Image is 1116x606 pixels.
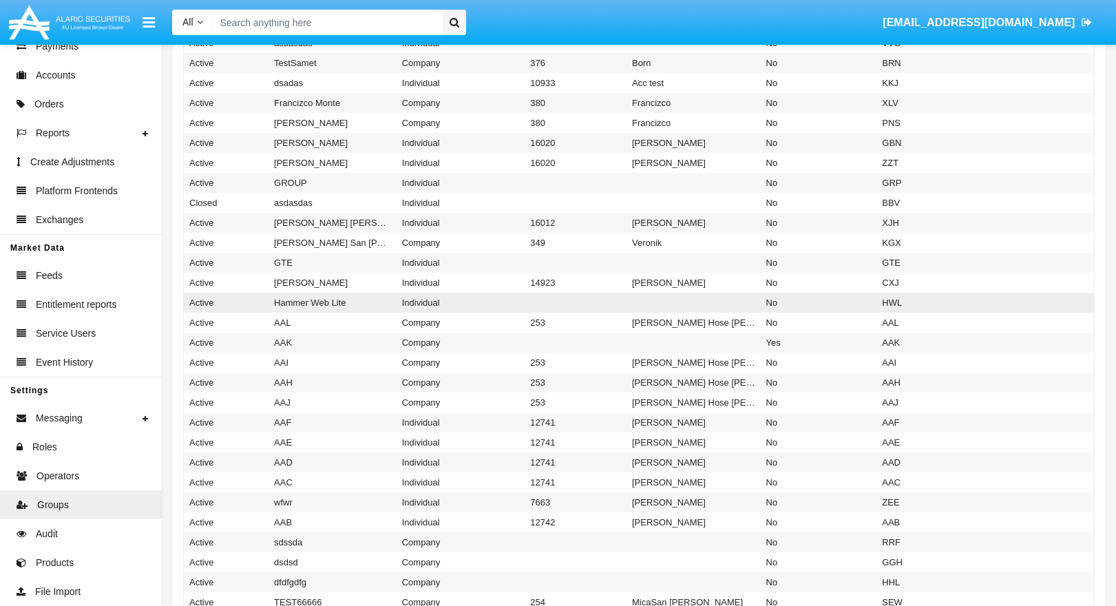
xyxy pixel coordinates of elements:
td: Active [184,393,269,412]
td: Francizco [627,113,761,133]
td: Individual [397,412,525,432]
a: All [172,15,213,30]
td: AAI [876,353,1077,373]
td: Active [184,93,269,113]
td: Individual [397,253,525,273]
td: KKJ [876,73,1077,93]
td: Veronik [627,233,761,253]
span: Reports [36,126,70,140]
td: XJH [876,213,1077,233]
span: Exchanges [36,213,83,227]
td: [PERSON_NAME] [269,113,397,133]
td: 380 [525,93,627,113]
td: No [761,153,877,173]
td: Company [397,532,525,552]
td: ZEE [876,492,1077,512]
td: Hammer Web Lite [269,293,397,313]
td: No [761,73,877,93]
td: AAB [269,512,397,532]
td: GROUP [269,173,397,193]
td: Francizco [627,93,761,113]
td: Individual [397,153,525,173]
td: Born [627,53,761,73]
td: AAJ [876,393,1077,412]
td: No [761,273,877,293]
td: No [761,472,877,492]
td: [PERSON_NAME] Hose [PERSON_NAME] [627,353,761,373]
td: 253 [525,373,627,393]
td: No [761,393,877,412]
td: No [761,293,877,313]
td: AAD [876,452,1077,472]
td: [PERSON_NAME] [269,273,397,293]
td: Individual [397,432,525,452]
td: AAC [269,472,397,492]
td: AAH [269,373,397,393]
td: Individual [397,173,525,193]
td: Active [184,412,269,432]
span: Messaging [36,411,83,426]
td: [PERSON_NAME] [627,432,761,452]
td: Active [184,492,269,512]
td: Active [184,73,269,93]
td: Individual [397,73,525,93]
td: [PERSON_NAME] [269,133,397,153]
td: Individual [397,213,525,233]
td: Active [184,512,269,532]
td: BBV [876,193,1077,213]
td: GBN [876,133,1077,153]
td: Active [184,552,269,572]
td: Individual [397,293,525,313]
td: 7663 [525,492,627,512]
td: Company [397,113,525,133]
td: TestSamet [269,53,397,73]
td: Active [184,113,269,133]
td: GTE [269,253,397,273]
td: No [761,572,877,592]
td: No [761,532,877,552]
span: All [182,17,193,28]
td: Individual [397,452,525,472]
span: Entitlement reports [36,297,117,312]
td: AAB [876,512,1077,532]
td: Active [184,313,269,333]
td: No [761,412,877,432]
td: Company [397,53,525,73]
td: Company [397,393,525,412]
span: Products [36,556,74,570]
td: PNS [876,113,1077,133]
span: Platform Frontends [36,184,118,198]
td: KGX [876,233,1077,253]
td: dsadas [269,73,397,93]
td: AAD [269,452,397,472]
td: 14923 [525,273,627,293]
span: Payments [36,39,78,54]
td: AAK [876,333,1077,353]
td: AAF [876,412,1077,432]
td: Company [397,552,525,572]
td: Active [184,233,269,253]
td: Active [184,333,269,353]
td: GRP [876,173,1077,193]
td: Company [397,353,525,373]
td: Individual [397,512,525,532]
td: dfdfgdfg [269,572,397,592]
td: GTE [876,253,1077,273]
td: Individual [397,273,525,293]
td: HWL [876,293,1077,313]
td: No [761,512,877,532]
span: Accounts [36,68,76,83]
td: CXJ [876,273,1077,293]
td: 16020 [525,153,627,173]
td: 349 [525,233,627,253]
td: 380 [525,113,627,133]
td: No [761,313,877,333]
td: sdssda [269,532,397,552]
td: AAF [269,412,397,432]
td: 12741 [525,412,627,432]
td: [PERSON_NAME] [627,512,761,532]
td: Company [397,333,525,353]
td: [PERSON_NAME] [PERSON_NAME] [269,213,397,233]
td: [PERSON_NAME] Hose [PERSON_NAME] [627,373,761,393]
td: [PERSON_NAME] Hose [PERSON_NAME] [627,393,761,412]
